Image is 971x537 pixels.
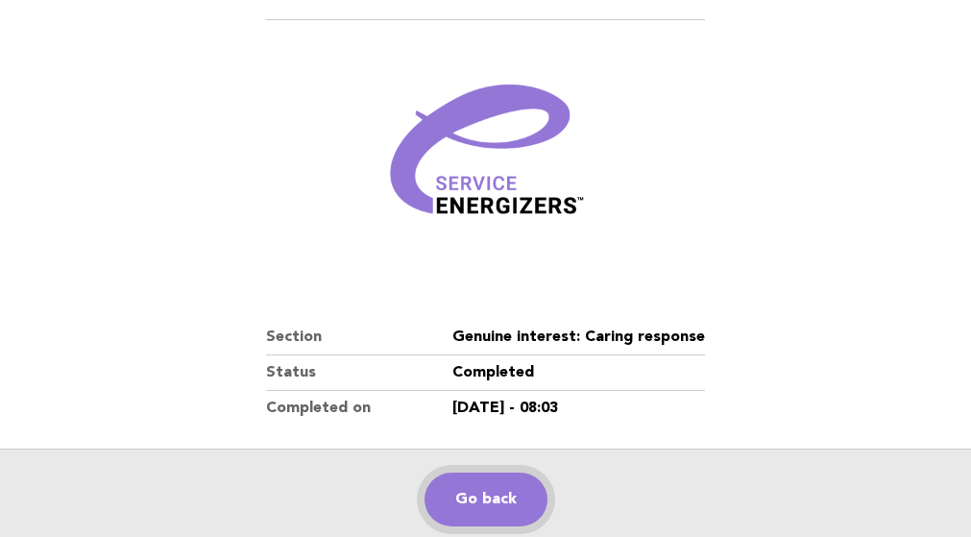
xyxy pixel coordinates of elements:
[425,473,547,526] a: Go back
[452,355,705,391] dd: Completed
[371,43,601,274] img: Verified
[452,320,705,355] dd: Genuine interest: Caring response
[452,391,705,426] dd: [DATE] - 08:03
[266,391,453,426] dt: Completed on
[266,355,453,391] dt: Status
[266,320,453,355] dt: Section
